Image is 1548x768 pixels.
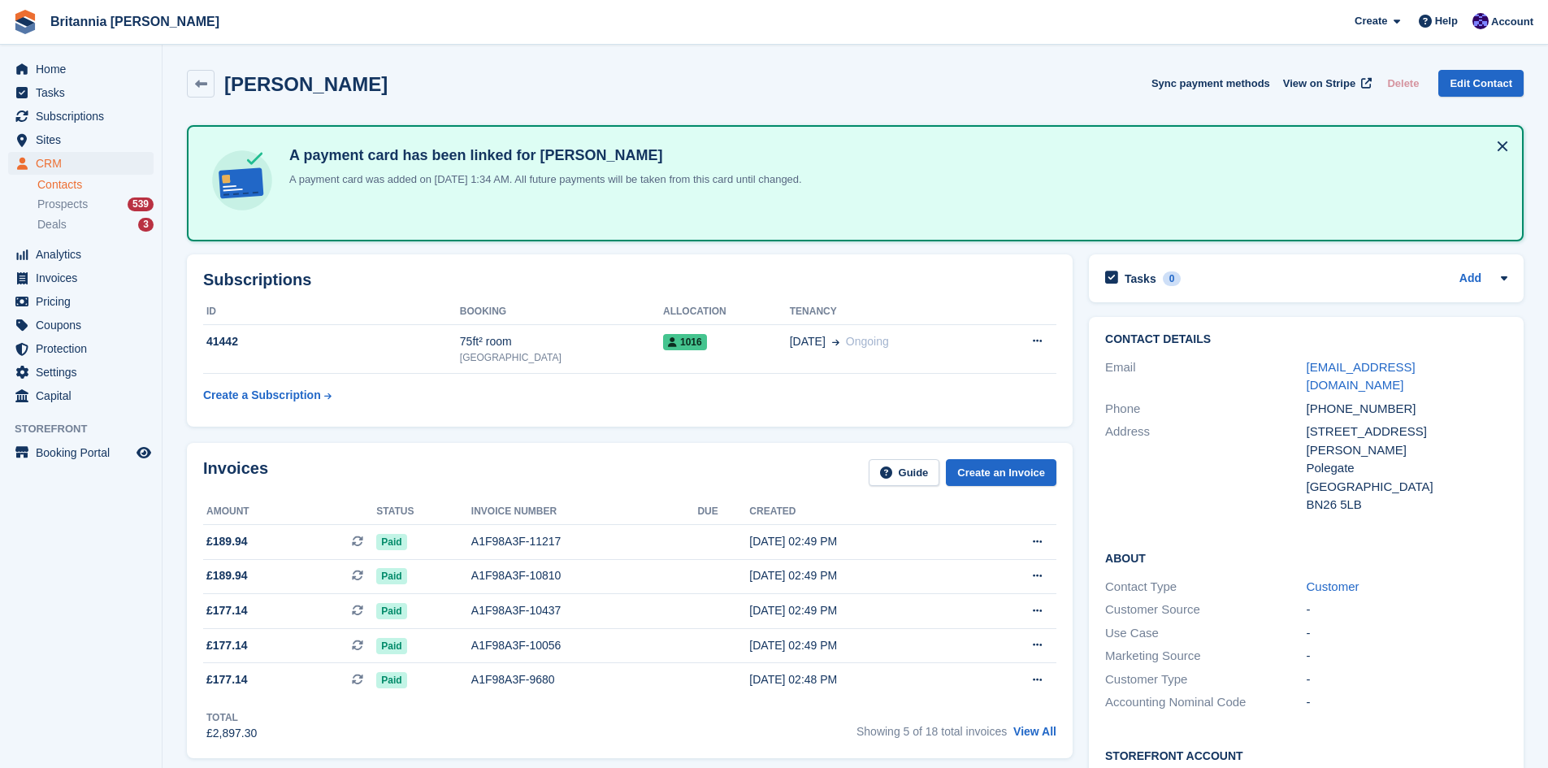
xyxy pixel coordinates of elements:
[1307,423,1507,459] div: [STREET_ADDRESS][PERSON_NAME]
[8,337,154,360] a: menu
[8,152,154,175] a: menu
[36,128,133,151] span: Sites
[206,533,248,550] span: £189.94
[749,602,970,619] div: [DATE] 02:49 PM
[206,725,257,742] div: £2,897.30
[36,337,133,360] span: Protection
[283,171,802,188] p: A payment card was added on [DATE] 1:34 AM. All future payments will be taken from this card unti...
[203,271,1056,289] h2: Subscriptions
[1381,70,1425,97] button: Delete
[1307,459,1507,478] div: Polegate
[376,534,406,550] span: Paid
[36,105,133,128] span: Subscriptions
[36,152,133,175] span: CRM
[1013,725,1056,738] a: View All
[376,499,471,525] th: Status
[749,567,970,584] div: [DATE] 02:49 PM
[36,267,133,289] span: Invoices
[749,499,970,525] th: Created
[206,671,248,688] span: £177.14
[203,499,376,525] th: Amount
[790,333,826,350] span: [DATE]
[134,443,154,462] a: Preview store
[471,533,698,550] div: A1F98A3F-11217
[15,421,162,437] span: Storefront
[37,196,154,213] a: Prospects 539
[8,384,154,407] a: menu
[1105,549,1507,566] h2: About
[1105,333,1507,346] h2: Contact Details
[283,146,802,165] h4: A payment card has been linked for [PERSON_NAME]
[790,299,988,325] th: Tenancy
[471,499,698,525] th: Invoice number
[8,267,154,289] a: menu
[1307,670,1507,689] div: -
[749,637,970,654] div: [DATE] 02:49 PM
[37,177,154,193] a: Contacts
[208,146,276,215] img: card-linked-ebf98d0992dc2aeb22e95c0e3c79077019eb2392cfd83c6a337811c24bc77127.svg
[224,73,388,95] h2: [PERSON_NAME]
[44,8,226,35] a: Britannia [PERSON_NAME]
[1307,647,1507,666] div: -
[206,602,248,619] span: £177.14
[1307,360,1416,393] a: [EMAIL_ADDRESS][DOMAIN_NAME]
[203,333,460,350] div: 41442
[203,387,321,404] div: Create a Subscription
[203,459,268,486] h2: Invoices
[36,314,133,336] span: Coupons
[138,218,154,232] div: 3
[376,638,406,654] span: Paid
[1277,70,1375,97] a: View on Stripe
[1105,601,1306,619] div: Customer Source
[36,58,133,80] span: Home
[37,216,154,233] a: Deals 3
[8,441,154,464] a: menu
[856,725,1007,738] span: Showing 5 of 18 total invoices
[36,243,133,266] span: Analytics
[1151,70,1270,97] button: Sync payment methods
[376,672,406,688] span: Paid
[663,299,790,325] th: Allocation
[203,380,332,410] a: Create a Subscription
[1283,76,1355,92] span: View on Stripe
[1435,13,1458,29] span: Help
[1105,747,1507,763] h2: Storefront Account
[946,459,1056,486] a: Create an Invoice
[1105,693,1306,712] div: Accounting Nominal Code
[36,290,133,313] span: Pricing
[1307,478,1507,497] div: [GEOGRAPHIC_DATA]
[8,128,154,151] a: menu
[460,333,663,350] div: 75ft² room
[36,361,133,384] span: Settings
[663,334,707,350] span: 1016
[1491,14,1533,30] span: Account
[37,217,67,232] span: Deals
[1307,579,1359,593] a: Customer
[203,299,460,325] th: ID
[1163,271,1182,286] div: 0
[697,499,749,525] th: Due
[471,671,698,688] div: A1F98A3F-9680
[471,567,698,584] div: A1F98A3F-10810
[36,81,133,104] span: Tasks
[471,602,698,619] div: A1F98A3F-10437
[1307,624,1507,643] div: -
[8,58,154,80] a: menu
[13,10,37,34] img: stora-icon-8386f47178a22dfd0bd8f6a31ec36ba5ce8667c1dd55bd0f319d3a0aa187defe.svg
[1459,270,1481,289] a: Add
[1105,400,1306,419] div: Phone
[8,361,154,384] a: menu
[1307,601,1507,619] div: -
[460,299,663,325] th: Booking
[1472,13,1489,29] img: Tina Tyson
[1105,670,1306,689] div: Customer Type
[376,603,406,619] span: Paid
[460,350,663,365] div: [GEOGRAPHIC_DATA]
[206,710,257,725] div: Total
[1307,496,1507,514] div: BN26 5LB
[1307,693,1507,712] div: -
[1438,70,1524,97] a: Edit Contact
[8,105,154,128] a: menu
[1355,13,1387,29] span: Create
[749,671,970,688] div: [DATE] 02:48 PM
